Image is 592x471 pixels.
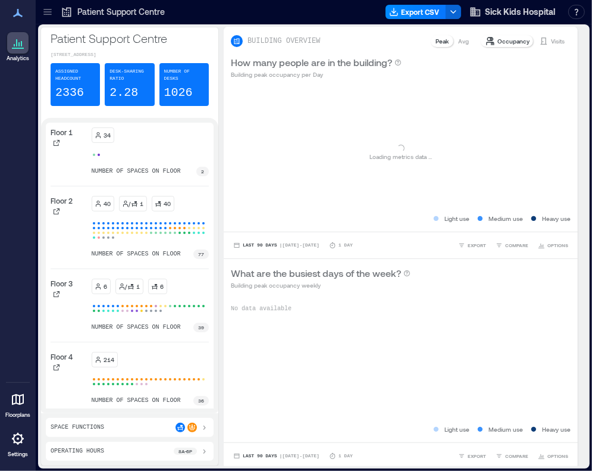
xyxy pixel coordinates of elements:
[456,450,488,462] button: EXPORT
[5,411,30,419] p: Floorplans
[51,51,209,58] p: [STREET_ADDRESS]
[551,36,565,46] p: Visits
[92,323,181,332] p: number of spaces on floor
[444,425,469,434] p: Light use
[109,68,149,82] p: Desk-sharing ratio
[542,425,571,434] p: Heavy use
[164,68,204,82] p: Number of Desks
[444,214,469,223] p: Light use
[92,249,181,259] p: number of spaces on floor
[485,6,555,18] span: Sick Kids Hospital
[505,242,528,249] span: COMPARE
[201,168,204,175] p: 2
[466,2,559,21] button: Sick Kids Hospital
[535,239,571,251] button: OPTIONS
[198,324,204,331] p: 39
[104,282,108,291] p: 6
[51,30,209,46] p: Patient Support Centre
[386,5,446,19] button: Export CSV
[468,453,486,460] span: EXPORT
[493,450,531,462] button: COMPARE
[3,29,33,65] a: Analytics
[55,85,84,101] p: 2336
[77,6,165,18] p: Patient Support Centre
[231,304,571,314] p: No data available
[369,152,432,161] p: Loading metrics data ...
[51,196,73,205] p: Floor 2
[339,242,353,249] p: 1 Day
[164,199,171,208] p: 40
[55,68,95,82] p: Assigned Headcount
[104,130,111,140] p: 34
[458,36,469,46] p: Avg
[2,385,34,422] a: Floorplans
[137,282,140,291] p: 1
[129,199,131,208] p: /
[488,214,523,223] p: Medium use
[547,242,568,249] span: OPTIONS
[488,425,523,434] p: Medium use
[456,239,488,251] button: EXPORT
[51,352,73,361] p: Floor 4
[231,70,402,79] p: Building peak occupancy per Day
[8,451,28,458] p: Settings
[248,36,320,46] p: BUILDING OVERVIEW
[468,242,486,249] span: EXPORT
[51,279,73,288] p: Floor 3
[51,127,73,137] p: Floor 1
[493,239,531,251] button: COMPARE
[92,396,181,406] p: number of spaces on floor
[161,282,164,291] p: 6
[140,199,144,208] p: 1
[231,280,411,290] p: Building peak occupancy weekly
[436,36,449,46] p: Peak
[231,450,322,462] button: Last 90 Days |[DATE]-[DATE]
[542,214,571,223] p: Heavy use
[104,199,111,208] p: 40
[7,55,29,62] p: Analytics
[164,85,193,101] p: 1026
[231,266,401,280] p: What are the busiest days of the week?
[92,167,181,176] p: number of spaces on floor
[104,355,115,364] p: 214
[51,447,104,456] p: Operating Hours
[535,450,571,462] button: OPTIONS
[497,36,530,46] p: Occupancy
[178,448,192,455] p: 8a - 6p
[4,425,32,461] a: Settings
[339,453,353,460] p: 1 Day
[109,85,138,101] p: 2.28
[126,282,127,291] p: /
[51,423,104,432] p: Space Functions
[231,239,322,251] button: Last 90 Days |[DATE]-[DATE]
[547,453,568,460] span: OPTIONS
[505,453,528,460] span: COMPARE
[198,251,204,258] p: 77
[231,55,392,70] p: How many people are in the building?
[198,397,204,404] p: 36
